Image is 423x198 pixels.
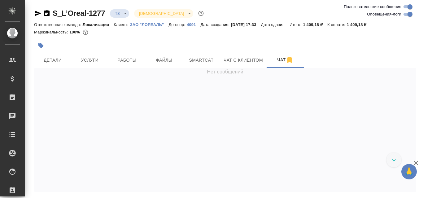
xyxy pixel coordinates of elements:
[53,9,105,17] a: S_L’Oreal-1277
[187,22,200,27] a: 4091
[134,9,193,18] div: ТЗ
[201,22,231,27] p: Дата создания:
[404,165,414,178] span: 🙏
[34,22,83,27] p: Ответственная команда:
[207,68,243,76] span: Нет сообщений
[112,56,142,64] span: Работы
[113,11,122,16] button: ТЗ
[83,22,114,27] p: Локализация
[344,4,401,10] span: Пользовательские сообщения
[286,56,293,64] svg: Отписаться
[110,9,129,18] div: ТЗ
[69,30,81,34] p: 100%
[149,56,179,64] span: Файлы
[197,9,205,17] button: Доп статусы указывают на важность/срочность заказа
[34,10,41,17] button: Скопировать ссылку для ЯМессенджера
[34,39,48,52] button: Добавить тэг
[81,28,89,36] button: 0.00 RUB;
[303,22,327,27] p: 1 409,18 ₽
[261,22,285,27] p: Дата сдачи:
[114,22,130,27] p: Клиент:
[43,10,50,17] button: Скопировать ссылку
[224,56,263,64] span: Чат с клиентом
[137,11,186,16] button: [DEMOGRAPHIC_DATA]
[367,11,401,17] span: Оповещения-логи
[327,22,347,27] p: К оплате:
[34,30,69,34] p: Маржинальность:
[401,164,417,179] button: 🙏
[75,56,105,64] span: Услуги
[270,56,300,64] span: Чат
[186,56,216,64] span: Smartcat
[130,22,169,27] a: ЗАО "ЛОРЕАЛЬ"
[38,56,68,64] span: Детали
[168,22,187,27] p: Договор:
[347,22,371,27] p: 1 409,18 ₽
[290,22,303,27] p: Итого:
[231,22,261,27] p: [DATE] 17:33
